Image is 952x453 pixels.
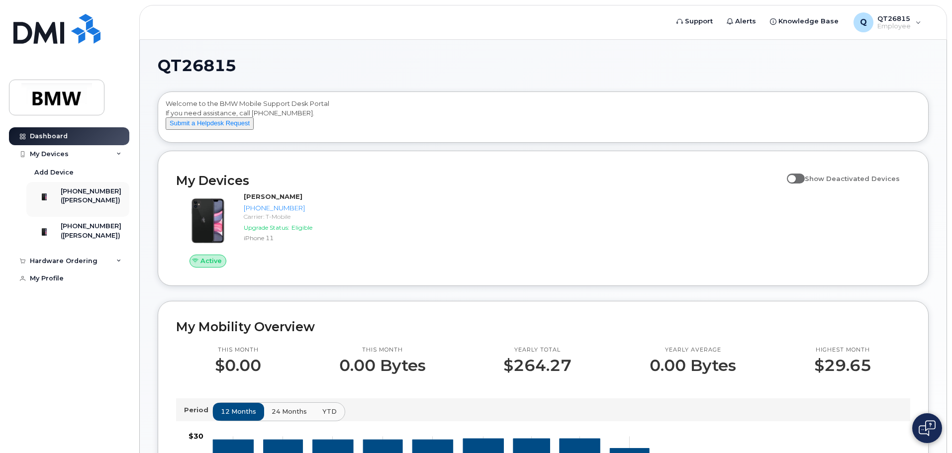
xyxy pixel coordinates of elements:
span: Upgrade Status: [244,224,289,231]
h2: My Mobility Overview [176,319,910,334]
img: Open chat [919,420,936,436]
p: This month [215,346,261,354]
p: This month [339,346,426,354]
input: Show Deactivated Devices [787,169,795,177]
img: iPhone_11.jpg [184,197,232,245]
div: iPhone 11 [244,234,347,242]
a: Submit a Helpdesk Request [166,119,254,127]
span: YTD [322,407,337,416]
p: Yearly total [503,346,571,354]
p: Period [184,405,212,415]
span: Eligible [291,224,312,231]
tspan: $30 [189,432,203,441]
p: $0.00 [215,357,261,374]
span: 24 months [272,407,307,416]
span: Active [200,256,222,266]
button: Submit a Helpdesk Request [166,117,254,130]
a: Active[PERSON_NAME][PHONE_NUMBER]Carrier: T-MobileUpgrade Status:EligibleiPhone 11 [176,192,351,268]
p: $29.65 [814,357,871,374]
div: [PHONE_NUMBER] [244,203,347,213]
p: Yearly average [650,346,736,354]
span: QT26815 [158,58,236,73]
p: 0.00 Bytes [339,357,426,374]
div: Carrier: T-Mobile [244,212,347,221]
p: Highest month [814,346,871,354]
p: 0.00 Bytes [650,357,736,374]
div: Welcome to the BMW Mobile Support Desk Portal If you need assistance, call [PHONE_NUMBER]. [166,99,921,139]
strong: [PERSON_NAME] [244,192,302,200]
h2: My Devices [176,173,782,188]
p: $264.27 [503,357,571,374]
span: Show Deactivated Devices [805,175,900,182]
